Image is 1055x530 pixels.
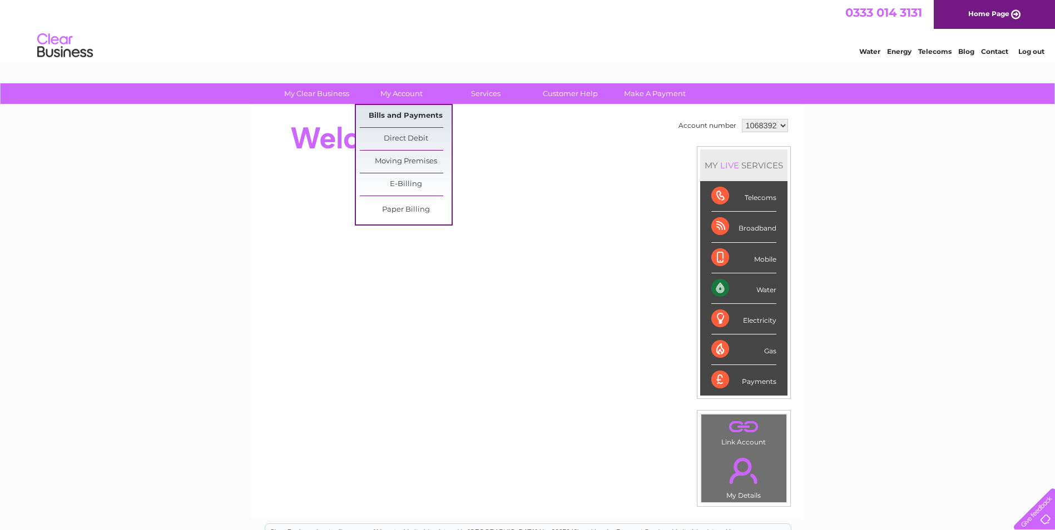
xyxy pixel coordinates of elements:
[859,47,880,56] a: Water
[711,181,776,212] div: Telecoms
[711,365,776,395] div: Payments
[711,304,776,334] div: Electricity
[360,199,452,221] a: Paper Billing
[845,6,922,19] a: 0333 014 3131
[701,414,787,449] td: Link Account
[360,105,452,127] a: Bills and Payments
[958,47,974,56] a: Blog
[711,334,776,365] div: Gas
[701,448,787,503] td: My Details
[1018,47,1044,56] a: Log out
[355,83,447,104] a: My Account
[37,29,93,63] img: logo.png
[360,151,452,173] a: Moving Premises
[700,149,787,181] div: MY SERVICES
[981,47,1008,56] a: Contact
[360,128,452,150] a: Direct Debit
[711,243,776,273] div: Mobile
[440,83,532,104] a: Services
[271,83,363,104] a: My Clear Business
[918,47,952,56] a: Telecoms
[711,273,776,304] div: Water
[704,417,784,437] a: .
[676,116,739,135] td: Account number
[718,160,741,171] div: LIVE
[609,83,701,104] a: Make A Payment
[704,451,784,490] a: .
[711,212,776,242] div: Broadband
[887,47,912,56] a: Energy
[265,6,791,54] div: Clear Business is a trading name of Verastar Limited (registered in [GEOGRAPHIC_DATA] No. 3667643...
[360,173,452,196] a: E-Billing
[524,83,616,104] a: Customer Help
